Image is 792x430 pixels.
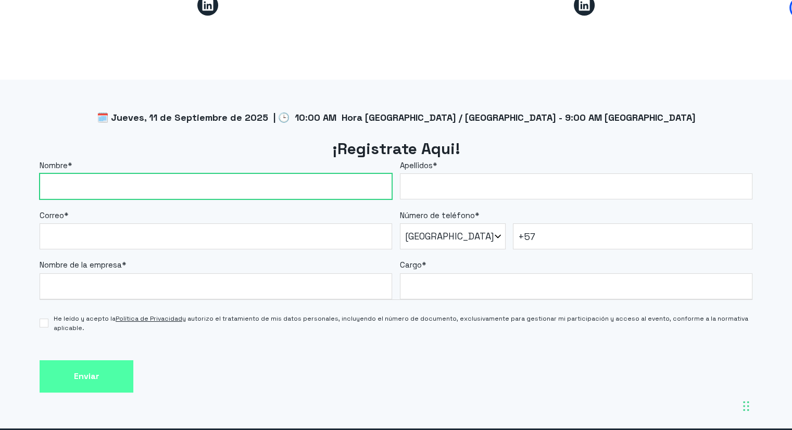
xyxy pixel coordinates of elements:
[40,138,752,160] h2: ¡Registrate Aqui!
[40,160,68,170] span: Nombre
[96,111,695,123] span: 🗓️ Jueves, 11 de Septiembre de 2025 | 🕒 10:00 AM Hora [GEOGRAPHIC_DATA] / [GEOGRAPHIC_DATA] - 9:0...
[605,297,792,430] iframe: Chat Widget
[116,314,182,323] a: Política de Privacidad
[743,390,749,422] div: Arrastrar
[400,210,475,220] span: Número de teléfono
[605,297,792,430] div: Widget de chat
[54,314,752,333] span: He leído y acepto la y autorizo el tratamiento de mis datos personales, incluyendo el número de d...
[40,360,133,393] input: Enviar
[40,210,64,220] span: Correo
[40,260,122,270] span: Nombre de la empresa
[400,160,433,170] span: Apellidos
[400,260,422,270] span: Cargo
[40,319,48,327] input: He leído y acepto laPolítica de Privacidady autorizo el tratamiento de mis datos personales, incl...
